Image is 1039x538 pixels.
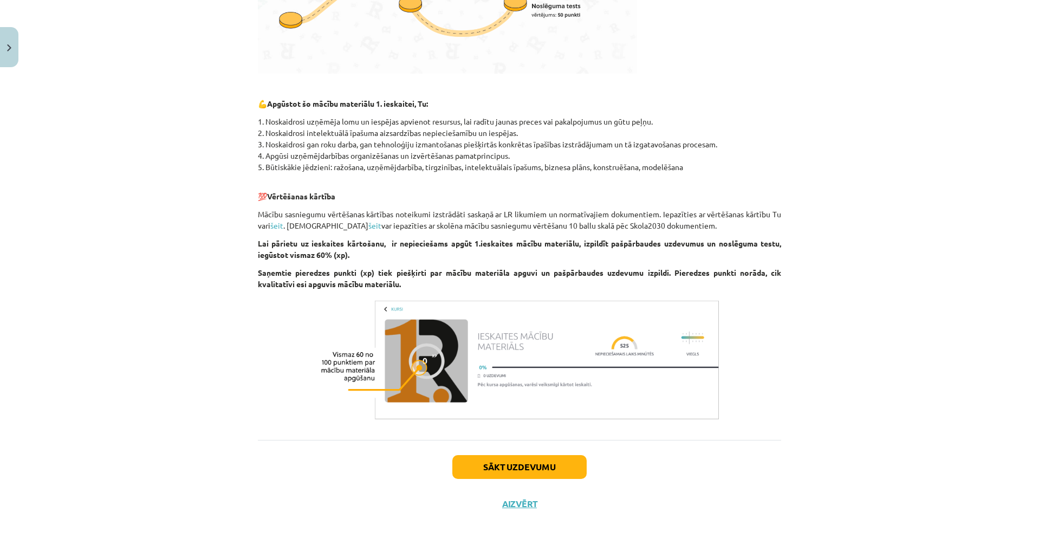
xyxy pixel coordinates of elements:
[7,44,11,51] img: icon-close-lesson-0947bae3869378f0d4975bcd49f059093ad1ed9edebbc8119c70593378902aed.svg
[258,238,781,260] strong: Lai pārietu uz ieskaites kārtošanu, ir nepieciešams apgūt 1.ieskaites mācību materiālu, izpildīt ...
[258,209,781,231] p: Mācību sasniegumu vērtēšanas kārtības noteikumi izstrādāti saskaņā ar LR likumiem un normatīvajie...
[499,498,540,509] button: Aizvērt
[258,191,781,202] p: 💯
[258,268,781,289] strong: Saņemtie pieredzes punkti (xp) tiek piešķirti par mācību materiāla apguvi un pašpārbaudes uzdevum...
[258,98,781,109] p: 💪
[258,116,781,184] p: 1. Noskaidrosi uzņēmēja lomu un iespējas apvienot resursus, lai radītu jaunas preces vai pakalpoj...
[270,221,283,230] a: šeit
[267,191,335,201] strong: Vērtēšanas kārtība
[267,99,428,108] strong: Apgūstot šo mācību materiālu 1. ieskaitei, Tu:
[368,221,381,230] a: šeit
[452,455,587,479] button: Sākt uzdevumu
